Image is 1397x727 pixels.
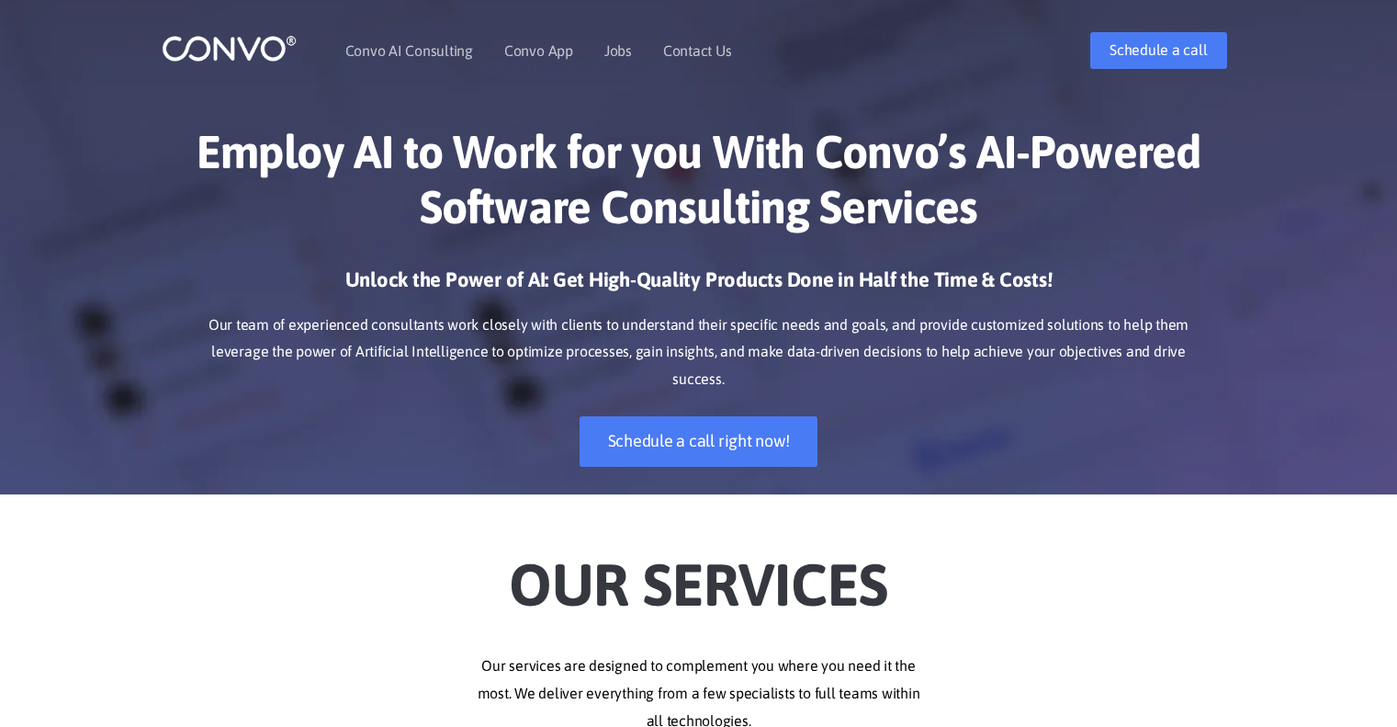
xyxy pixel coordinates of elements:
[345,43,473,58] a: Convo AI Consulting
[1090,32,1226,69] a: Schedule a call
[580,416,818,467] a: Schedule a call right now!
[189,267,1209,307] h3: Unlock the Power of AI: Get High-Quality Products Done in Half the Time & Costs!
[162,34,297,62] img: logo_1.png
[504,43,573,58] a: Convo App
[189,312,1209,394] p: Our team of experienced consultants work closely with clients to understand their specific needs ...
[604,43,632,58] a: Jobs
[189,522,1209,625] h2: Our Services
[663,43,732,58] a: Contact Us
[189,124,1209,248] h1: Employ AI to Work for you With Convo’s AI-Powered Software Consulting Services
